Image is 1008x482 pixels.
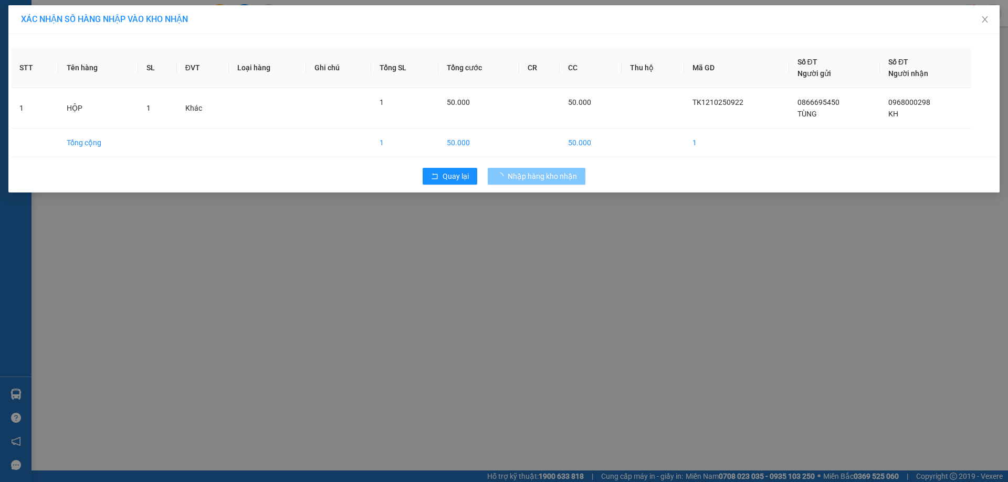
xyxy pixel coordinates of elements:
span: 0968000298 [888,98,930,106]
th: Tổng cước [438,48,519,88]
th: Ghi chú [306,48,371,88]
td: Khác [177,88,229,128]
span: Người gửi [797,69,831,78]
span: rollback [431,173,438,181]
span: Quay lại [443,170,469,182]
span: 50.000 [568,98,591,106]
th: CR [519,48,560,88]
span: 50.000 [447,98,470,106]
span: XÁC NHẬN SỐ HÀNG NHẬP VÀO KHO NHẬN [21,14,188,24]
button: rollbackQuay lại [423,168,477,185]
th: STT [11,48,58,88]
th: Thu hộ [622,48,684,88]
th: Mã GD [684,48,789,88]
span: 0866695450 [797,98,839,106]
span: 1 [146,104,151,112]
td: HỘP [58,88,138,128]
span: TÙNG [797,110,817,118]
td: 50.000 [438,128,519,157]
td: Tổng cộng [58,128,138,157]
span: 1 [380,98,384,106]
span: loading [496,173,508,180]
button: Close [970,5,1000,35]
span: Số ĐT [888,58,908,66]
span: TK1210250922 [692,98,743,106]
button: Nhập hàng kho nhận [488,168,585,185]
th: Loại hàng [229,48,306,88]
th: Tổng SL [371,48,439,88]
th: SL [138,48,177,88]
td: 50.000 [560,128,622,157]
span: Số ĐT [797,58,817,66]
span: close [981,15,989,24]
span: Người nhận [888,69,928,78]
th: CC [560,48,622,88]
span: Nhập hàng kho nhận [508,170,577,182]
th: ĐVT [177,48,229,88]
th: Tên hàng [58,48,138,88]
td: 1 [371,128,439,157]
td: 1 [684,128,789,157]
span: KH [888,110,898,118]
td: 1 [11,88,58,128]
